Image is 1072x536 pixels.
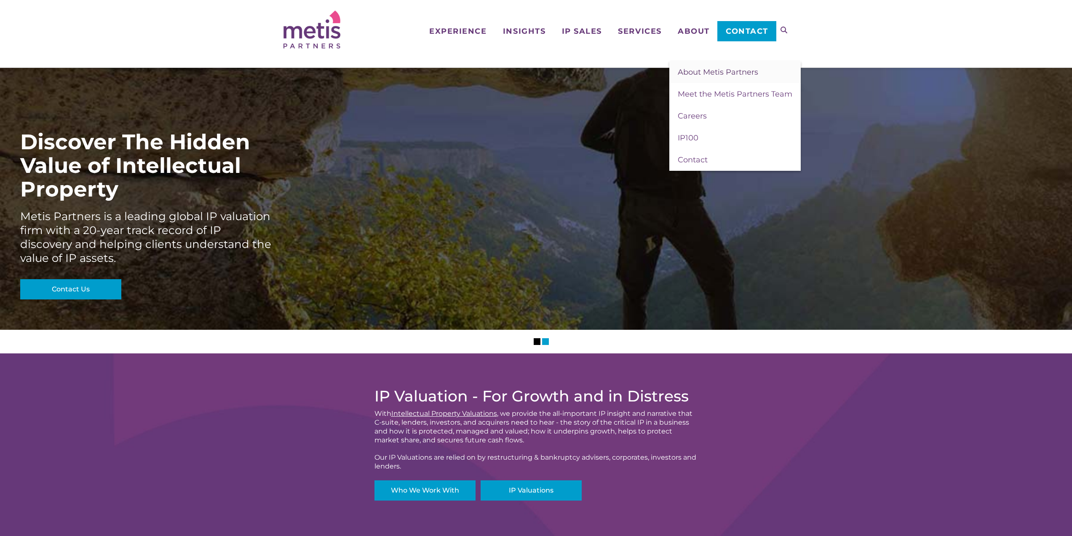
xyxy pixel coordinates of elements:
li: Slider Page 2 [542,338,549,345]
span: Contact [726,27,768,35]
span: Experience [429,27,487,35]
a: IP Valuations [481,480,582,501]
a: Intellectual Property Valuations [391,409,497,417]
span: Contact [678,155,708,164]
div: Our IP Valuations are relied on by restructuring & bankruptcy advisers, corporates, investors and... [374,453,698,471]
span: IP Sales [562,27,602,35]
span: Careers [678,111,707,121]
div: With , we provide the all-important IP insight and narrative that C-suite, lenders, investors, an... [374,409,698,444]
h2: IP Valuation - For Growth and in Distress [374,387,698,405]
span: IP100 [678,133,698,143]
a: Contact [717,21,776,41]
a: Contact Us [20,279,121,299]
span: Insights [503,27,545,35]
a: Contact [669,149,801,171]
span: About [678,27,710,35]
img: Metis Partners [283,11,340,48]
li: Slider Page 1 [534,338,540,345]
span: Meet the Metis Partners Team [678,89,792,99]
span: About Metis Partners [678,67,758,77]
a: About Metis Partners [669,61,801,83]
div: Metis Partners is a leading global IP valuation firm with a 20-year track record of IP discovery ... [20,210,273,265]
a: Who We Work With [374,480,476,501]
span: Services [618,27,661,35]
a: Meet the Metis Partners Team [669,83,801,105]
div: Discover The Hidden Value of Intellectual Property [20,130,273,201]
a: Careers [669,105,801,127]
a: IP100 [669,127,801,149]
